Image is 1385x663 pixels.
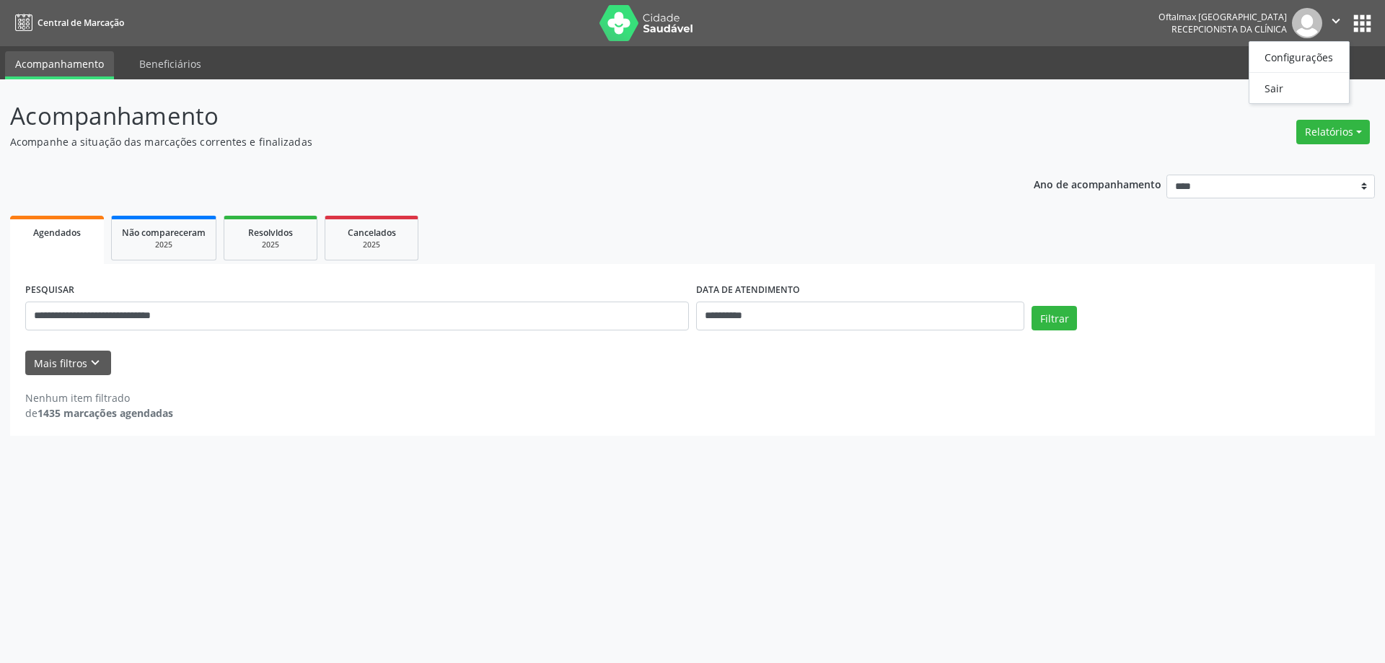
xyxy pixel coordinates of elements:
i: keyboard_arrow_down [87,355,103,371]
p: Acompanhamento [10,98,965,134]
strong: 1435 marcações agendadas [38,406,173,420]
button: Mais filtroskeyboard_arrow_down [25,351,111,376]
a: Acompanhamento [5,51,114,79]
a: Beneficiários [129,51,211,76]
span: Não compareceram [122,227,206,239]
p: Acompanhe a situação das marcações correntes e finalizadas [10,134,965,149]
a: Central de Marcação [10,11,124,35]
img: img [1292,8,1322,38]
div: 2025 [234,240,307,250]
span: Central de Marcação [38,17,124,29]
button:  [1322,8,1350,38]
div: de [25,405,173,421]
span: Cancelados [348,227,396,239]
div: Oftalmax [GEOGRAPHIC_DATA] [1158,11,1287,23]
i:  [1328,13,1344,29]
button: Filtrar [1032,306,1077,330]
button: Relatórios [1296,120,1370,144]
button: apps [1350,11,1375,36]
div: Nenhum item filtrado [25,390,173,405]
a: Sair [1249,78,1349,98]
span: Resolvidos [248,227,293,239]
ul:  [1249,41,1350,104]
div: 2025 [122,240,206,250]
span: Recepcionista da clínica [1171,23,1287,35]
div: 2025 [335,240,408,250]
label: DATA DE ATENDIMENTO [696,279,800,302]
a: Configurações [1249,47,1349,67]
span: Agendados [33,227,81,239]
p: Ano de acompanhamento [1034,175,1161,193]
label: PESQUISAR [25,279,74,302]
